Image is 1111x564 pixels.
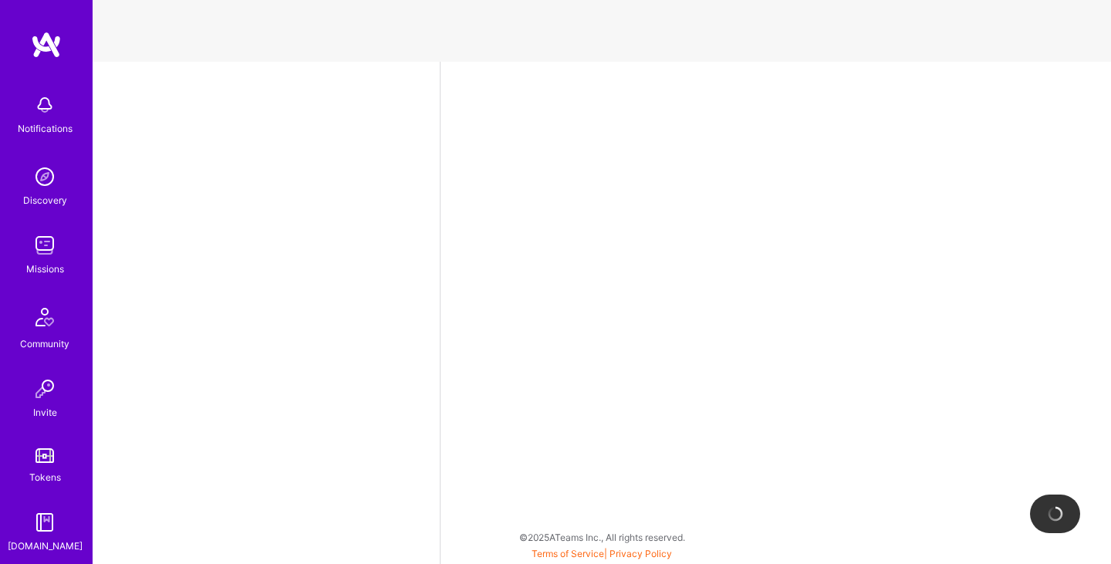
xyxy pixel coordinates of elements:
[29,373,60,404] img: Invite
[29,89,60,120] img: bell
[532,548,604,559] a: Terms of Service
[8,538,83,554] div: [DOMAIN_NAME]
[93,518,1111,556] div: © 2025 ATeams Inc., All rights reserved.
[18,120,73,137] div: Notifications
[33,404,57,420] div: Invite
[29,230,60,261] img: teamwork
[532,548,672,559] span: |
[29,161,60,192] img: discovery
[29,469,61,485] div: Tokens
[35,448,54,463] img: tokens
[610,548,672,559] a: Privacy Policy
[29,507,60,538] img: guide book
[1045,504,1065,523] img: loading
[26,261,64,277] div: Missions
[23,192,67,208] div: Discovery
[20,336,69,352] div: Community
[26,299,63,336] img: Community
[31,31,62,59] img: logo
